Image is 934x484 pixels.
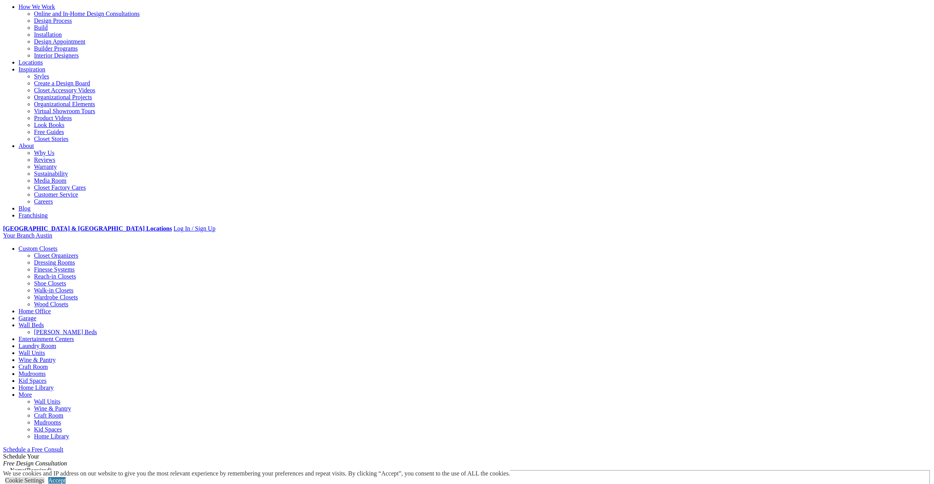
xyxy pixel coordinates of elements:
[19,357,56,363] a: Wine & Pantry
[34,252,78,259] a: Closet Organizers
[19,384,54,391] a: Home Library
[9,467,53,474] legend: Name
[34,301,68,307] a: Wood Closets
[19,343,56,349] a: Laundry Room
[19,66,45,73] a: Inspiration
[34,38,85,45] a: Design Appointment
[48,477,66,484] a: Accept
[34,412,63,419] a: Craft Room
[34,31,62,38] a: Installation
[34,108,95,114] a: Virtual Showroom Tours
[34,122,64,128] a: Look Books
[19,3,55,10] a: How We Work
[34,398,60,405] a: Wall Units
[34,73,49,80] a: Styles
[34,163,57,170] a: Warranty
[34,177,66,184] a: Media Room
[19,363,48,370] a: Craft Room
[34,170,68,177] a: Sustainability
[19,308,51,314] a: Home Office
[34,273,76,280] a: Reach-in Closets
[19,377,46,384] a: Kid Spaces
[3,232,34,239] span: Your Branch
[34,266,75,273] a: Finesse Systems
[34,184,86,191] a: Closet Factory Cares
[3,470,510,477] div: We use cookies and IP address on our website to give you the most relevant experience by remember...
[34,136,68,142] a: Closet Stories
[19,143,34,149] a: About
[3,446,63,453] a: Schedule a Free Consult (opens a dropdown menu)
[34,129,64,135] a: Free Guides
[34,329,97,335] a: [PERSON_NAME] Beds
[34,149,54,156] a: Why Us
[34,24,48,31] a: Build
[34,17,72,24] a: Design Process
[19,212,48,219] a: Franchising
[34,156,55,163] a: Reviews
[34,405,71,412] a: Wine & Pantry
[19,350,45,356] a: Wall Units
[34,280,66,287] a: Shoe Closets
[19,391,32,398] a: More menu text will display only on big screen
[5,477,44,484] a: Cookie Settings
[34,52,79,59] a: Interior Designers
[34,87,95,93] a: Closet Accessory Videos
[34,198,53,205] a: Careers
[36,232,53,239] span: Austin
[34,94,92,100] a: Organizational Projects
[19,336,74,342] a: Entertainment Centers
[34,419,61,426] a: Mudrooms
[34,433,69,440] a: Home Library
[34,101,95,107] a: Organizational Elements
[34,426,62,433] a: Kid Spaces
[3,453,67,467] span: Schedule Your
[34,80,90,87] a: Create a Design Board
[3,460,67,467] em: Free Design Consultation
[34,45,78,52] a: Builder Programs
[173,225,215,232] a: Log In / Sign Up
[25,467,51,474] span: (Required)
[34,294,78,301] a: Wardrobe Closets
[34,287,73,294] a: Walk-in Closets
[34,115,72,121] a: Product Videos
[19,245,58,252] a: Custom Closets
[34,259,75,266] a: Dressing Rooms
[34,10,140,17] a: Online and In-Home Design Consultations
[19,315,36,321] a: Garage
[3,232,52,239] a: Your Branch Austin
[34,191,78,198] a: Customer Service
[19,59,43,66] a: Locations
[19,370,46,377] a: Mudrooms
[19,322,44,328] a: Wall Beds
[3,225,172,232] a: [GEOGRAPHIC_DATA] & [GEOGRAPHIC_DATA] Locations
[19,205,31,212] a: Blog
